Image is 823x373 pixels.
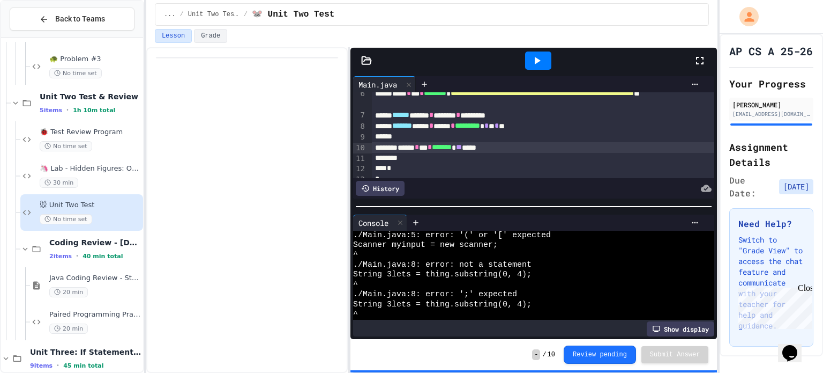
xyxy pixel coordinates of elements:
[55,13,105,25] span: Back to Teams
[180,10,184,19] span: /
[353,153,366,164] div: 11
[40,92,141,101] span: Unit Two Test & Review
[353,260,532,270] span: ./Main.java:8: error: not a statement
[353,132,366,143] div: 9
[548,350,555,359] span: 10
[4,4,74,68] div: Chat with us now!Close
[353,270,532,280] span: String 3lets = thing.substring(0, 4);
[353,89,366,111] div: 6
[353,240,498,250] span: Scanner myinput = new scanner;
[40,164,141,173] span: 🦄 Lab - Hidden Figures: Orbital Velocity Calculator
[738,235,804,331] p: Switch to "Grade View" to access the chat feature and communicate with your teacher for help and ...
[188,10,240,19] span: Unit Two Test & Review
[732,110,810,118] div: [EMAIL_ADDRESS][DOMAIN_NAME]
[57,361,59,370] span: •
[49,238,141,247] span: Coding Review - [DATE]
[49,310,141,319] span: Paired Programming Practice
[40,107,62,114] span: 5 items
[356,181,405,196] div: History
[532,349,540,360] span: -
[40,128,141,137] span: 🐞 Test Review Program
[729,43,813,58] h1: AP CS A 25-26
[30,347,141,357] span: Unit Three: If Statements & Control Flow
[76,252,78,260] span: •
[353,250,358,260] span: ^
[729,140,813,170] h2: Assignment Details
[353,290,517,299] span: ./Main.java:8: error: ';' expected
[73,107,115,114] span: 1h 10m total
[779,179,813,194] span: [DATE]
[353,217,394,229] div: Console
[353,174,366,185] div: 13
[641,346,709,363] button: Submit Answer
[49,287,88,297] span: 20 min
[353,110,366,121] div: 7
[40,141,92,151] span: No time set
[353,79,402,90] div: Main.java
[155,29,192,43] button: Lesson
[778,330,812,362] iframe: chat widget
[728,4,761,29] div: My Account
[63,362,103,369] span: 45 min total
[49,274,141,283] span: Java Coding Review - Stations
[738,217,804,230] h3: Need Help?
[83,253,123,260] span: 40 min total
[353,76,416,92] div: Main.java
[734,283,812,329] iframe: chat widget
[252,8,334,21] span: 🐭 Unit Two Test
[194,29,227,43] button: Grade
[244,10,248,19] span: /
[353,231,551,240] span: ./Main.java:5: error: '(' or '[' expected
[66,106,69,114] span: •
[10,8,134,31] button: Back to Teams
[542,350,546,359] span: /
[49,253,72,260] span: 2 items
[49,68,102,78] span: No time set
[40,214,92,224] span: No time set
[40,178,78,188] span: 30 min
[650,350,700,359] span: Submit Answer
[732,100,810,109] div: [PERSON_NAME]
[49,55,141,64] span: 🐢 Problem #3
[49,324,88,334] span: 20 min
[164,10,176,19] span: ...
[564,346,636,364] button: Review pending
[647,321,714,337] div: Show display
[353,280,358,290] span: ^
[729,76,813,91] h2: Your Progress
[353,143,366,153] div: 10
[353,215,407,231] div: Console
[353,164,366,174] div: 12
[40,201,141,210] span: 🐭 Unit Two Test
[353,121,366,132] div: 8
[729,174,775,200] span: Due Date:
[30,362,53,369] span: 9 items
[353,300,532,310] span: String 3lets = thing.substring(0, 4);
